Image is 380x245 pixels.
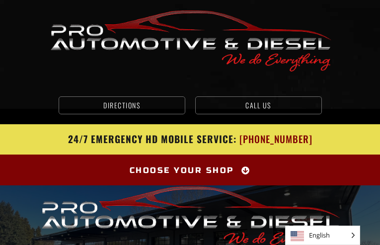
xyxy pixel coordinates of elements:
[239,132,312,147] span: [PHONE_NUMBER]
[129,164,251,177] a: Choose Your Shop
[44,7,336,74] img: Logo for "Pro Automotive & Diesel" with a red outline of a car above the text and the slogan "We ...
[285,226,360,245] aside: Language selected: English
[130,164,234,176] span: Choose Your Shop
[59,96,185,114] a: Directions
[245,102,271,109] span: Call us
[7,132,373,147] a: 24/7 Emergency HD Mobile Service: [PHONE_NUMBER]
[68,132,236,146] span: 24/7 Emergency HD Mobile Service:
[195,96,322,114] a: Call us
[286,226,360,245] span: English
[103,102,140,109] span: Directions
